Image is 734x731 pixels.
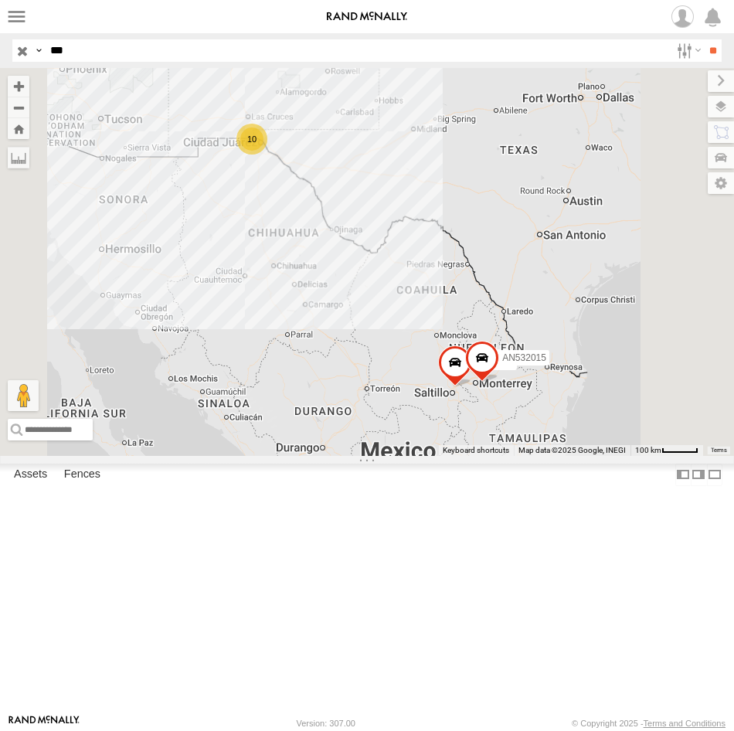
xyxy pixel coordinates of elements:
button: Zoom Home [8,118,29,139]
button: Drag Pegman onto the map to open Street View [8,380,39,411]
a: Terms (opens in new tab) [711,447,727,453]
label: Dock Summary Table to the Right [691,464,706,486]
label: Search Query [32,39,45,62]
label: Hide Summary Table [707,464,722,486]
button: Zoom in [8,76,29,97]
label: Assets [6,464,55,486]
button: Zoom out [8,97,29,118]
label: Fences [56,464,108,486]
img: rand-logo.svg [327,12,407,22]
a: Terms and Conditions [644,719,726,728]
span: Map data ©2025 Google, INEGI [518,446,626,454]
span: AN532015 [502,352,546,363]
label: Dock Summary Table to the Left [675,464,691,486]
label: Search Filter Options [671,39,704,62]
a: Visit our Website [8,716,80,731]
div: 10 [236,124,267,155]
button: Keyboard shortcuts [443,445,509,456]
div: Version: 307.00 [297,719,355,728]
label: Measure [8,147,29,168]
div: © Copyright 2025 - [572,719,726,728]
button: Map Scale: 100 km per 44 pixels [630,445,703,456]
span: 100 km [635,446,661,454]
label: Map Settings [708,172,734,194]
